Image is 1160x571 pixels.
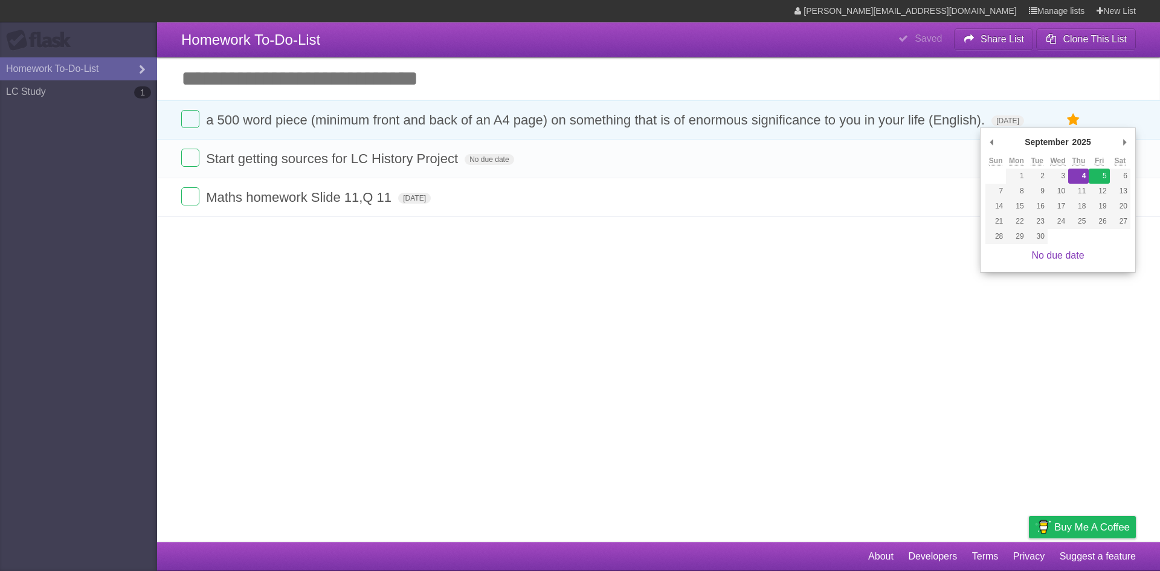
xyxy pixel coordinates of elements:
[1110,199,1130,214] button: 20
[1048,199,1068,214] button: 17
[1027,184,1048,199] button: 9
[1048,214,1068,229] button: 24
[1068,169,1089,184] button: 4
[1068,199,1089,214] button: 18
[181,110,199,128] label: Done
[1006,169,1026,184] button: 1
[1048,169,1068,184] button: 3
[1072,156,1085,166] abbr: Thursday
[134,86,151,98] b: 1
[1071,133,1093,151] div: 2025
[915,33,942,44] b: Saved
[1110,214,1130,229] button: 27
[1027,169,1048,184] button: 2
[868,545,894,568] a: About
[398,193,431,204] span: [DATE]
[1115,156,1126,166] abbr: Saturday
[985,214,1006,229] button: 21
[954,28,1034,50] button: Share List
[1027,199,1048,214] button: 16
[1068,184,1089,199] button: 11
[1027,214,1048,229] button: 23
[181,187,199,205] label: Done
[1110,184,1130,199] button: 13
[1006,229,1026,244] button: 29
[1023,133,1070,151] div: September
[181,149,199,167] label: Done
[991,115,1024,126] span: [DATE]
[1089,169,1109,184] button: 5
[1013,545,1045,568] a: Privacy
[6,30,79,51] div: Flask
[985,199,1006,214] button: 14
[1118,133,1130,151] button: Next Month
[1110,169,1130,184] button: 6
[206,190,395,205] span: Maths homework Slide 11,Q 11
[1027,229,1048,244] button: 30
[1006,184,1026,199] button: 8
[1054,517,1130,538] span: Buy me a coffee
[1089,214,1109,229] button: 26
[181,31,320,48] span: Homework To-Do-List
[1063,34,1127,44] b: Clone This List
[206,151,461,166] span: Start getting sources for LC History Project
[1089,184,1109,199] button: 12
[1095,156,1104,166] abbr: Friday
[1036,28,1136,50] button: Clone This List
[985,184,1006,199] button: 7
[1089,199,1109,214] button: 19
[985,229,1006,244] button: 28
[908,545,957,568] a: Developers
[972,545,999,568] a: Terms
[465,154,514,165] span: No due date
[1009,156,1024,166] abbr: Monday
[1050,156,1065,166] abbr: Wednesday
[1029,516,1136,538] a: Buy me a coffee
[1060,545,1136,568] a: Suggest a feature
[1031,250,1084,260] a: No due date
[1006,214,1026,229] button: 22
[1006,199,1026,214] button: 15
[206,112,988,127] span: a 500 word piece (minimum front and back of an A4 page) on something that is of enormous signific...
[989,156,1003,166] abbr: Sunday
[1062,110,1085,130] label: Star task
[1031,156,1043,166] abbr: Tuesday
[981,34,1024,44] b: Share List
[1035,517,1051,537] img: Buy me a coffee
[1068,214,1089,229] button: 25
[1048,184,1068,199] button: 10
[985,133,997,151] button: Previous Month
